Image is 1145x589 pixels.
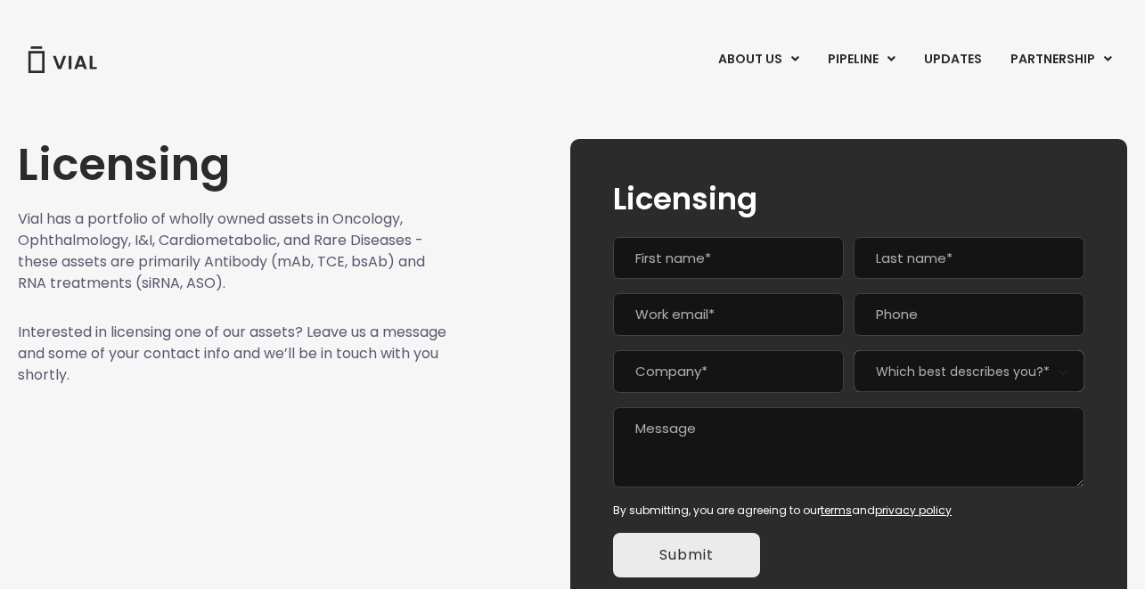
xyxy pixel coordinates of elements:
[18,209,446,294] p: Vial has a portfolio of wholly owned assets in Oncology, Ophthalmology, I&I, Cardiometabolic, and...
[18,139,446,191] h1: Licensing
[704,45,813,75] a: ABOUT USMenu Toggle
[910,45,995,75] a: UPDATES
[613,503,1084,519] div: By submitting, you are agreeing to our and
[613,237,844,280] input: First name*
[821,503,852,518] a: terms
[613,182,1084,216] h2: Licensing
[814,45,909,75] a: PIPELINEMenu Toggle
[27,46,98,73] img: Vial Logo
[613,350,844,393] input: Company*
[875,503,952,518] a: privacy policy
[613,533,760,577] input: Submit
[18,322,446,386] p: Interested in licensing one of our assets? Leave us a message and some of your contact info and w...
[854,237,1084,280] input: Last name*
[996,45,1126,75] a: PARTNERSHIPMenu Toggle
[854,293,1084,336] input: Phone
[613,293,844,336] input: Work email*
[854,350,1084,392] span: Which best describes you?*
